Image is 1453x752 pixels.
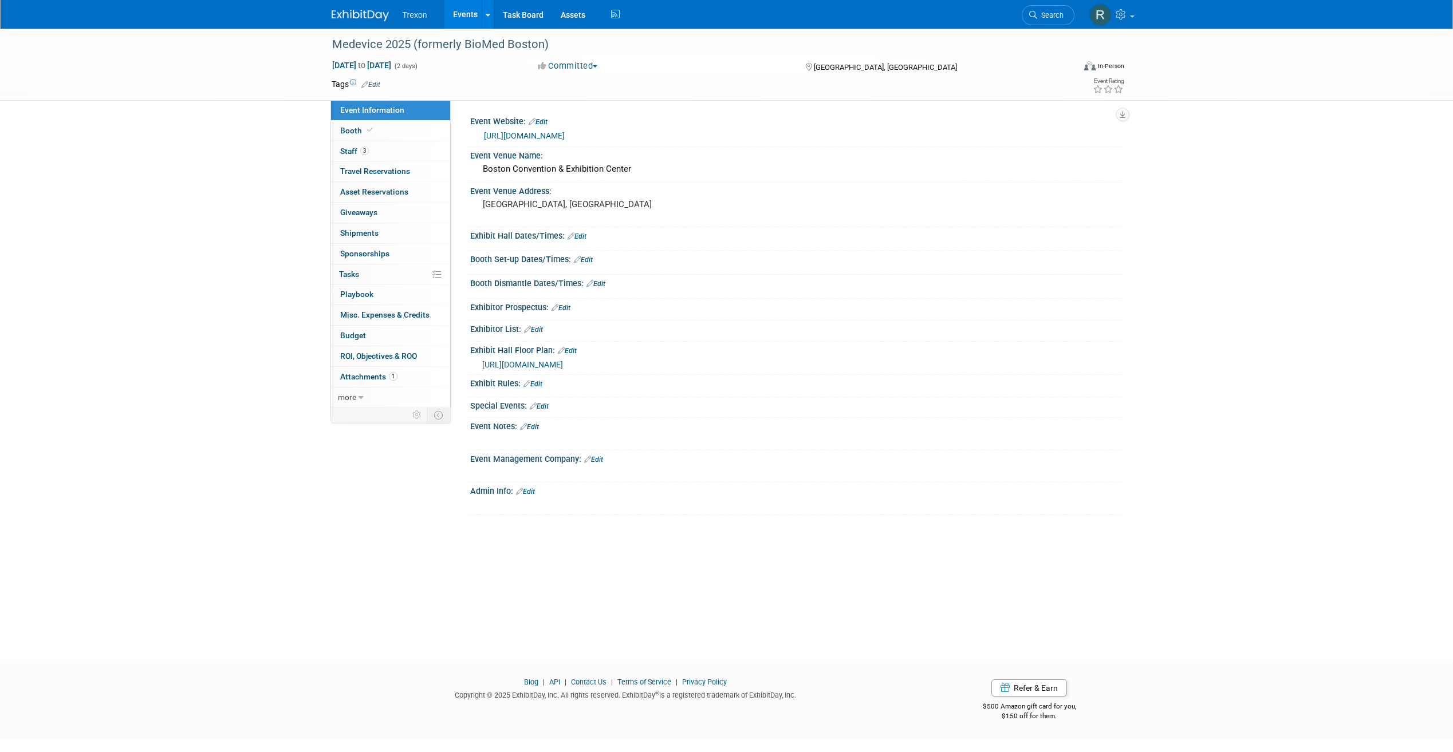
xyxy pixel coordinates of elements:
a: Edit [530,402,549,410]
span: Travel Reservations [340,167,410,176]
a: Event Information [331,100,450,120]
span: Sponsorships [340,249,389,258]
div: Exhibit Hall Floor Plan: [470,342,1122,357]
a: Edit [586,280,605,288]
span: Booth [340,126,375,135]
div: $500 Amazon gift card for you, [937,694,1122,721]
a: Edit [558,347,577,355]
img: Randy Ruiz [1089,4,1111,26]
a: Asset Reservations [331,182,450,202]
a: Giveaways [331,203,450,223]
span: | [540,678,548,686]
div: Event Website: [470,113,1122,128]
span: [DATE] [DATE] [332,60,392,70]
i: Booth reservation complete [367,127,373,133]
a: Booth [331,121,450,141]
a: Edit [516,488,535,496]
div: Admin Info: [470,482,1122,497]
span: | [562,678,569,686]
a: Edit [529,118,548,126]
a: ROI, Objectives & ROO [331,346,450,366]
span: more [338,393,356,402]
span: [GEOGRAPHIC_DATA], [GEOGRAPHIC_DATA] [814,63,957,72]
a: Shipments [331,223,450,243]
a: Edit [584,456,603,464]
a: Contact Us [571,678,607,686]
a: Edit [523,380,542,388]
span: | [608,678,616,686]
div: Boston Convention & Exhibition Center [479,160,1113,178]
span: Shipments [340,228,379,238]
a: Edit [520,423,539,431]
div: Exhibitor Prospectus: [470,299,1122,314]
a: Edit [361,81,380,89]
a: Blog [524,678,538,686]
a: Edit [552,304,570,312]
a: Privacy Policy [682,678,727,686]
span: Event Information [340,105,404,114]
a: Edit [524,326,543,334]
span: Staff [340,147,369,156]
a: Edit [574,256,593,264]
span: (2 days) [393,62,418,70]
button: Committed [534,60,602,72]
span: Playbook [340,290,373,299]
div: Medevice 2025 (formerly BioMed Boston) [328,34,1057,55]
img: ExhibitDay [332,10,389,21]
a: Tasks [331,264,450,284]
a: more [331,387,450,407]
a: Misc. Expenses & Credits [331,305,450,325]
div: Special Events: [470,397,1122,412]
a: Budget [331,326,450,346]
span: Search [1037,11,1064,19]
span: Tasks [339,270,359,279]
a: Playbook [331,284,450,304]
div: Event Format [1007,60,1125,77]
a: API [549,678,560,686]
td: Toggle Event Tabs [427,407,450,422]
a: Edit [568,232,586,240]
div: Copyright © 2025 ExhibitDay, Inc. All rights reserved. ExhibitDay is a registered trademark of Ex... [332,687,920,700]
span: 3 [360,147,369,155]
span: Giveaways [340,208,377,217]
span: Misc. Expenses & Credits [340,310,430,319]
div: $150 off for them. [937,711,1122,721]
a: Search [1022,5,1074,25]
a: Staff3 [331,141,450,161]
div: Event Notes: [470,418,1122,433]
span: | [673,678,680,686]
pre: [GEOGRAPHIC_DATA], [GEOGRAPHIC_DATA] [483,199,729,209]
span: 1 [389,372,397,381]
span: to [356,61,367,70]
div: Event Rating [1093,78,1124,84]
span: Trexon [403,10,427,19]
a: Refer & Earn [991,679,1067,696]
td: Personalize Event Tab Strip [407,407,427,422]
td: Tags [332,78,380,90]
div: Event Management Company: [470,450,1122,465]
div: Event Venue Address: [470,183,1122,197]
div: Booth Set-up Dates/Times: [470,251,1122,266]
span: Budget [340,331,366,340]
a: [URL][DOMAIN_NAME] [482,360,563,369]
a: Travel Reservations [331,161,450,181]
div: Booth Dismantle Dates/Times: [470,275,1122,290]
span: Asset Reservations [340,187,408,196]
a: Terms of Service [617,678,671,686]
div: Exhibit Hall Dates/Times: [470,227,1122,242]
div: Exhibitor List: [470,320,1122,335]
a: Attachments1 [331,367,450,387]
sup: ® [655,690,659,696]
div: In-Person [1097,62,1124,70]
a: [URL][DOMAIN_NAME] [484,131,565,140]
a: Sponsorships [331,244,450,264]
div: Exhibit Rules: [470,375,1122,390]
span: Attachments [340,372,397,381]
span: ROI, Objectives & ROO [340,351,417,361]
img: Format-Inperson.png [1084,61,1096,70]
div: Event Venue Name: [470,147,1122,161]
